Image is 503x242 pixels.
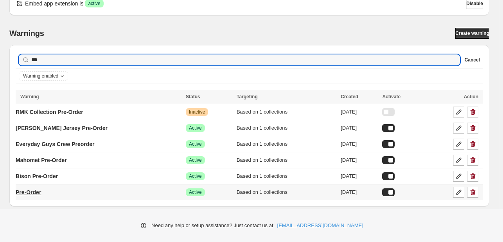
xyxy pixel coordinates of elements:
div: Based on 1 collections [237,172,336,180]
span: active [88,0,100,7]
span: Targeting [237,94,258,99]
span: Activate [382,94,401,99]
p: Mahomet Pre-Order [16,156,67,164]
span: Active [189,157,202,163]
p: RMK Collection Pre-Order [16,108,83,116]
span: Active [189,173,202,179]
a: Create warning [455,28,489,39]
div: Based on 1 collections [237,156,336,164]
div: [DATE] [341,140,377,148]
a: Bison Pre-Order [16,170,58,182]
p: Everyday Guys Crew Preorder [16,140,95,148]
div: Based on 1 collections [237,140,336,148]
div: Based on 1 collections [237,124,336,132]
p: [PERSON_NAME] Jersey Pre-Order [16,124,108,132]
span: Disable [466,0,483,7]
div: [DATE] [341,156,377,164]
div: Based on 1 collections [237,108,336,116]
p: Bison Pre-Order [16,172,58,180]
a: Pre-Order [16,186,41,199]
span: Created [341,94,358,99]
span: Create warning [455,30,489,36]
a: Everyday Guys Crew Preorder [16,138,95,150]
a: [PERSON_NAME] Jersey Pre-Order [16,122,108,134]
div: [DATE] [341,108,377,116]
div: [DATE] [341,124,377,132]
button: Warning enabled [19,72,68,80]
button: Cancel [465,55,480,65]
h2: Warnings [9,29,44,38]
div: [DATE] [341,172,377,180]
div: Based on 1 collections [237,188,336,196]
span: Active [189,189,202,195]
a: [EMAIL_ADDRESS][DOMAIN_NAME] [277,222,363,229]
a: Mahomet Pre-Order [16,154,67,166]
span: Cancel [465,57,480,63]
div: [DATE] [341,188,377,196]
a: RMK Collection Pre-Order [16,106,83,118]
span: Active [189,125,202,131]
span: Active [189,141,202,147]
p: Pre-Order [16,188,41,196]
span: Warning enabled [23,73,58,79]
span: Inactive [189,109,205,115]
span: Action [464,94,478,99]
span: Status [186,94,200,99]
span: Warning [20,94,39,99]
